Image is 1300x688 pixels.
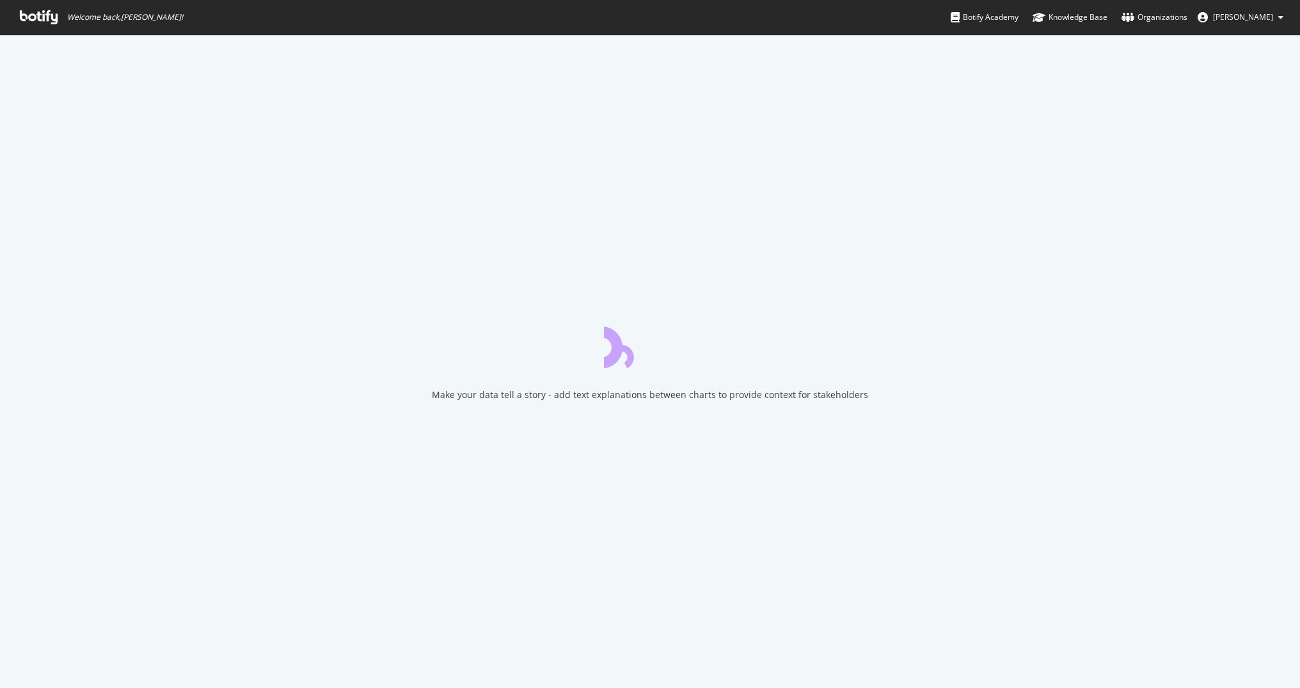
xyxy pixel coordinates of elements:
[67,12,183,22] span: Welcome back, [PERSON_NAME] !
[1122,11,1187,24] div: Organizations
[951,11,1019,24] div: Botify Academy
[604,322,696,368] div: animation
[1187,7,1294,28] button: [PERSON_NAME]
[1213,12,1273,22] span: Anshu Kumar
[1033,11,1107,24] div: Knowledge Base
[432,388,868,401] div: Make your data tell a story - add text explanations between charts to provide context for stakeho...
